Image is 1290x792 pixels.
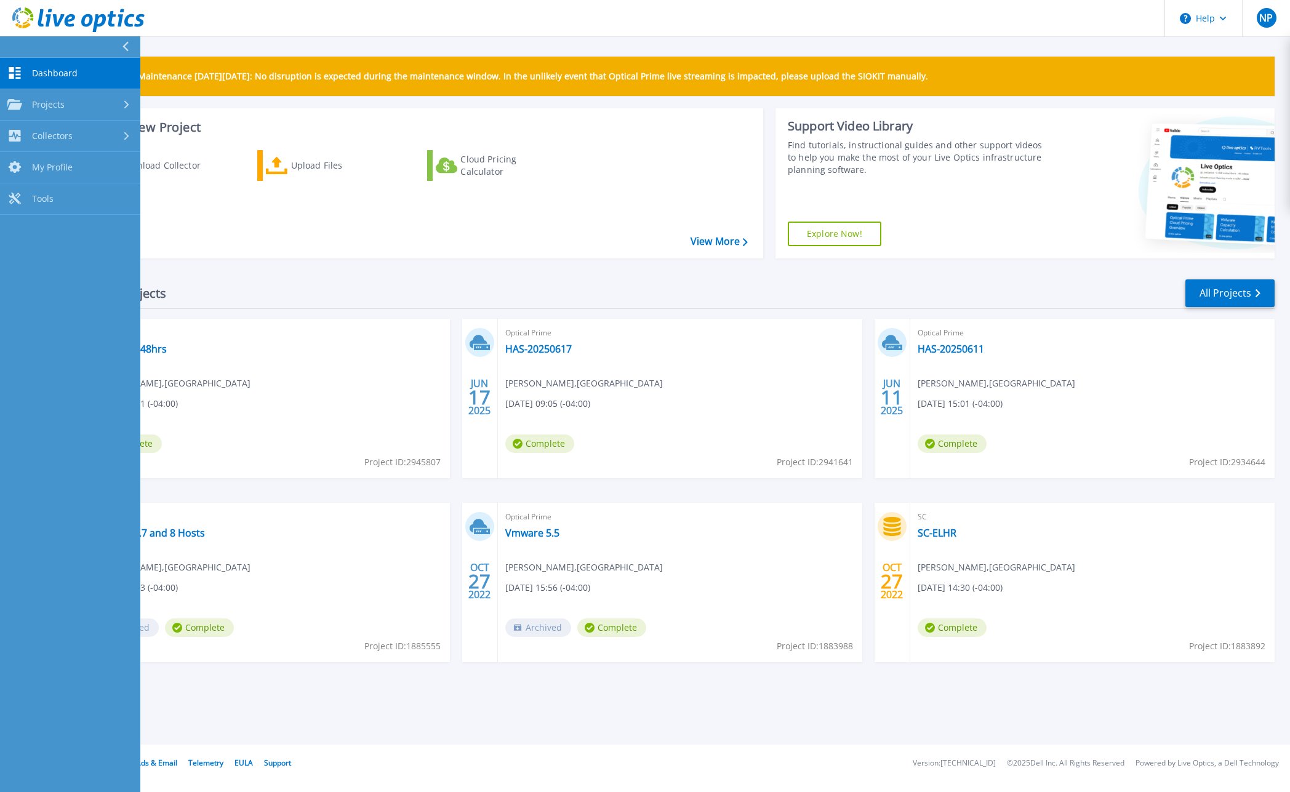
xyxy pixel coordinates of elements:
span: Optical Prime [505,510,855,524]
span: 17 [468,392,491,402]
span: Complete [505,434,574,453]
a: HAS-20250617 [505,343,572,355]
div: Upload Files [291,153,390,178]
span: Complete [165,618,234,637]
div: JUN 2025 [468,375,491,420]
span: SC [918,510,1267,524]
a: All Projects [1185,279,1275,307]
span: Optical Prime [93,326,443,340]
a: Ads & Email [136,758,177,768]
span: Project ID: 1883988 [777,639,853,653]
span: Complete [918,434,987,453]
span: Optical Prime [505,326,855,340]
div: OCT 2022 [468,559,491,604]
a: EULA [234,758,253,768]
a: SC-ELHR [918,527,956,539]
span: Projects [32,99,65,110]
a: Cloud Pricing Calculator [427,150,564,181]
span: Dashboard [32,68,78,79]
span: [DATE] 09:05 (-04:00) [505,397,590,410]
p: Scheduled Maintenance [DATE][DATE]: No disruption is expected during the maintenance window. In t... [92,71,928,81]
li: Version: [TECHNICAL_ID] [913,759,996,767]
span: Complete [918,618,987,637]
a: Upload Files [257,150,395,181]
span: Project ID: 2941641 [777,455,853,469]
span: Project ID: 1885555 [364,639,441,653]
div: Support Video Library [788,118,1043,134]
span: Collectors [32,130,73,142]
span: My Profile [32,162,73,173]
span: Project ID: 1883892 [1189,639,1265,653]
span: Archived [505,618,571,637]
span: Optical Prime [93,510,443,524]
span: [DATE] 15:01 (-04:00) [918,397,1003,410]
span: 11 [881,392,903,402]
span: [PERSON_NAME] , [GEOGRAPHIC_DATA] [918,377,1075,390]
span: NP [1259,13,1273,23]
div: Download Collector [119,153,217,178]
span: Tools [32,193,54,204]
div: Cloud Pricing Calculator [460,153,559,178]
a: Vmware 6.7 and 8 Hosts [93,527,205,539]
a: Support [264,758,291,768]
div: OCT 2022 [880,559,903,604]
span: [PERSON_NAME] , [GEOGRAPHIC_DATA] [93,377,250,390]
span: Optical Prime [918,326,1267,340]
a: HAS-20250611 [918,343,984,355]
span: [PERSON_NAME] , [GEOGRAPHIC_DATA] [93,561,250,574]
h3: Start a New Project [87,121,747,134]
a: Vmware 5.5 [505,527,559,539]
div: JUN 2025 [880,375,903,420]
span: [DATE] 15:56 (-04:00) [505,581,590,594]
span: 27 [881,576,903,586]
div: Find tutorials, instructional guides and other support videos to help you make the most of your L... [788,139,1043,176]
span: 27 [468,576,491,586]
a: View More [691,236,748,247]
a: Download Collector [87,150,225,181]
span: [DATE] 14:30 (-04:00) [918,581,1003,594]
span: [PERSON_NAME] , [GEOGRAPHIC_DATA] [505,377,663,390]
span: Project ID: 2945807 [364,455,441,469]
li: © 2025 Dell Inc. All Rights Reserved [1007,759,1124,767]
li: Powered by Live Optics, a Dell Technology [1136,759,1279,767]
span: [PERSON_NAME] , [GEOGRAPHIC_DATA] [918,561,1075,574]
span: Complete [577,618,646,637]
span: [PERSON_NAME] , [GEOGRAPHIC_DATA] [505,561,663,574]
a: Telemetry [188,758,223,768]
a: Explore Now! [788,222,881,246]
span: Project ID: 2934644 [1189,455,1265,469]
